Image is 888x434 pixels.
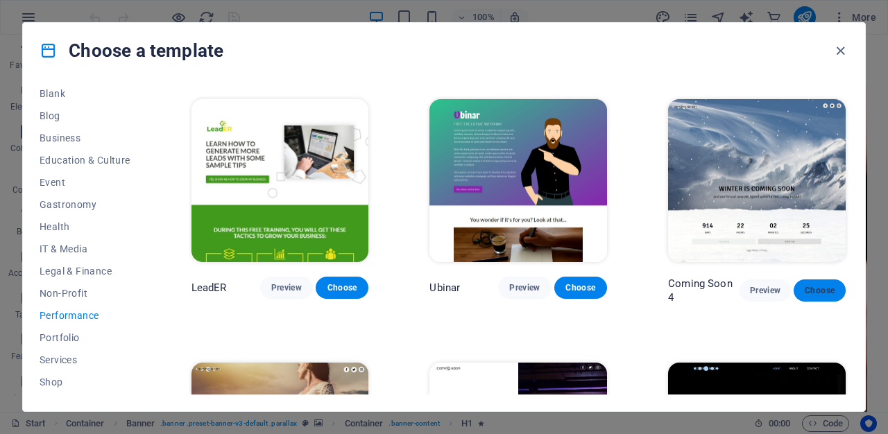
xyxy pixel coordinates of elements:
[40,304,130,327] button: Performance
[429,281,460,295] p: Ubinar
[40,376,130,388] span: Shop
[40,243,130,254] span: IT & Media
[40,260,130,282] button: Legal & Finance
[554,277,607,299] button: Choose
[40,332,130,343] span: Portfolio
[40,110,130,121] span: Blog
[40,171,130,193] button: Event
[40,310,130,321] span: Performance
[40,83,130,105] button: Blank
[668,99,846,263] img: Coming Soon 4
[260,277,313,299] button: Preview
[40,221,130,232] span: Health
[40,88,130,99] span: Blank
[40,149,130,171] button: Education & Culture
[316,277,368,299] button: Choose
[751,285,780,296] span: Preview
[565,282,596,293] span: Choose
[327,282,357,293] span: Choose
[40,199,130,210] span: Gastronomy
[40,105,130,127] button: Blog
[40,371,130,393] button: Shop
[40,132,130,144] span: Business
[509,282,540,293] span: Preview
[40,127,130,149] button: Business
[40,349,130,371] button: Services
[429,99,607,263] img: Ubinar
[794,279,846,302] button: Choose
[805,285,835,296] span: Choose
[40,216,130,238] button: Health
[40,193,130,216] button: Gastronomy
[40,393,130,415] button: Sports & Beauty
[668,277,740,304] p: Coming Soon 4
[40,155,130,166] span: Education & Culture
[191,281,227,295] p: LeadER
[498,277,551,299] button: Preview
[40,177,130,188] span: Event
[40,238,130,260] button: IT & Media
[271,282,302,293] span: Preview
[40,288,130,299] span: Non-Profit
[740,279,792,302] button: Preview
[40,266,130,277] span: Legal & Finance
[40,327,130,349] button: Portfolio
[191,99,369,263] img: LeadER
[40,40,223,62] h4: Choose a template
[40,354,130,365] span: Services
[40,282,130,304] button: Non-Profit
